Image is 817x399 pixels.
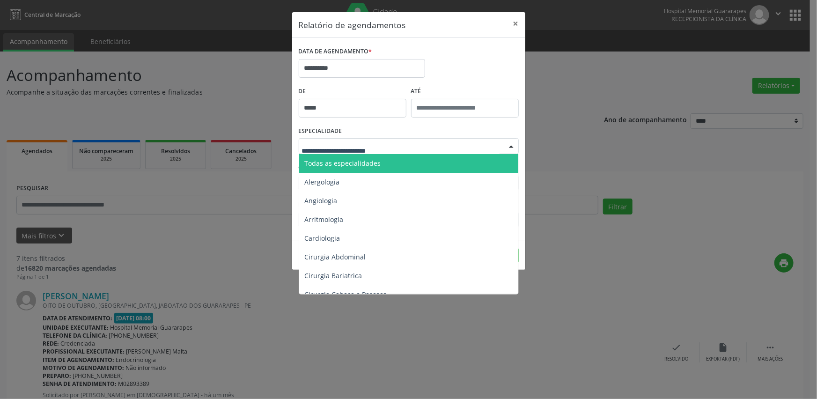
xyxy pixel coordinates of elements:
[305,159,381,168] span: Todas as especialidades
[299,19,406,31] h5: Relatório de agendamentos
[305,177,340,186] span: Alergologia
[305,290,387,299] span: Cirurgia Cabeça e Pescoço
[299,44,372,59] label: DATA DE AGENDAMENTO
[299,84,406,99] label: De
[305,271,362,280] span: Cirurgia Bariatrica
[305,215,344,224] span: Arritmologia
[305,196,338,205] span: Angiologia
[411,84,519,99] label: ATÉ
[305,252,366,261] span: Cirurgia Abdominal
[305,234,340,243] span: Cardiologia
[507,12,525,35] button: Close
[299,124,342,139] label: ESPECIALIDADE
